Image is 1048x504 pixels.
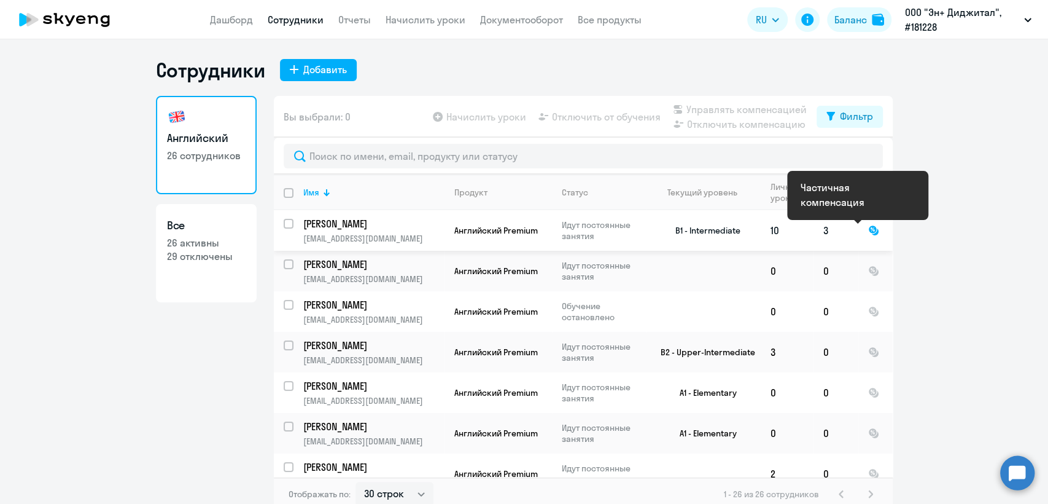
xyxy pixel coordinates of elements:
button: RU [747,7,788,32]
span: Вы выбрали: 0 [284,109,351,124]
h1: Сотрудники [156,58,265,82]
button: Фильтр [817,106,883,128]
p: [PERSON_NAME] [303,298,442,312]
span: Английский Premium [454,225,538,236]
input: Поиск по имени, email, продукту или статусу [284,144,883,168]
a: Все26 активны29 отключены [156,204,257,302]
span: 1 - 26 из 26 сотрудников [724,489,819,500]
a: Дашборд [210,14,253,26]
td: B1 - Intermediate [646,210,761,251]
p: [PERSON_NAME] [303,339,442,352]
p: [EMAIL_ADDRESS][DOMAIN_NAME] [303,476,444,487]
a: [PERSON_NAME] [303,460,444,474]
a: [PERSON_NAME] [303,420,444,433]
p: 26 сотрудников [167,149,246,162]
a: [PERSON_NAME] [303,298,444,312]
td: 0 [813,372,858,413]
div: Статус [562,187,646,198]
div: Добавить [303,62,347,77]
div: Статус [562,187,588,198]
div: Имя [303,187,319,198]
span: Английский Premium [454,266,538,277]
p: Идут постоянные занятия [562,382,646,404]
a: Все продукты [578,14,642,26]
td: A1 - Elementary [646,413,761,454]
p: Идут постоянные занятия [562,260,646,282]
span: RU [756,12,767,27]
a: Отчеты [338,14,371,26]
td: 0 [761,372,813,413]
p: [EMAIL_ADDRESS][DOMAIN_NAME] [303,314,444,325]
td: A1 - Elementary [646,372,761,413]
div: Продукт [454,187,487,198]
p: [PERSON_NAME] [303,379,442,393]
td: 0 [813,332,858,372]
a: [PERSON_NAME] [303,217,444,230]
p: 29 отключены [167,250,246,263]
td: 0 [813,291,858,332]
button: ООО "Эн+ Диджитал", #181228 [899,5,1038,34]
td: 2 [761,454,813,494]
h3: Английский [167,130,246,146]
h3: Все [167,218,246,234]
a: [PERSON_NAME] [303,258,444,271]
td: B2 - Upper-Intermediate [646,332,761,372]
p: [PERSON_NAME] [303,258,442,271]
div: Личные уроки [770,181,802,203]
div: Баланс [834,12,867,27]
p: Идут постоянные занятия [562,219,646,242]
div: Текущий уровень [656,187,760,198]
td: 0 [813,251,858,291]
p: [PERSON_NAME] [303,420,442,433]
div: Имя [303,187,444,198]
td: 0 [813,413,858,454]
span: Отображать по: [289,489,351,500]
p: [EMAIL_ADDRESS][DOMAIN_NAME] [303,233,444,244]
p: Обучение остановлено [562,301,646,323]
span: Английский Premium [454,468,538,479]
img: balance [872,14,884,26]
a: [PERSON_NAME] [303,379,444,393]
a: [PERSON_NAME] [303,339,444,352]
div: Текущий уровень [667,187,737,198]
p: ООО "Эн+ Диджитал", #181228 [905,5,1019,34]
td: 0 [761,291,813,332]
a: Английский26 сотрудников [156,96,257,194]
span: Английский Premium [454,306,538,317]
span: Английский Premium [454,387,538,398]
div: Фильтр [840,109,873,124]
td: 10 [761,210,813,251]
p: Идут постоянные занятия [562,463,646,485]
p: Идут постоянные занятия [562,422,646,444]
a: Сотрудники [268,14,324,26]
p: [PERSON_NAME] [303,217,442,230]
td: 0 [761,251,813,291]
td: 0 [761,413,813,454]
button: Балансbalance [827,7,891,32]
button: Добавить [280,59,357,81]
p: [EMAIL_ADDRESS][DOMAIN_NAME] [303,436,444,447]
td: 0 [813,454,858,494]
p: 26 активны [167,236,246,250]
td: 3 [761,332,813,372]
span: Английский Premium [454,428,538,439]
img: english [167,107,187,127]
a: Документооборот [480,14,563,26]
a: Начислить уроки [386,14,465,26]
p: [EMAIL_ADDRESS][DOMAIN_NAME] [303,395,444,406]
td: 3 [813,210,858,251]
div: Продукт [454,187,551,198]
div: Частичная компенсация [801,180,915,210]
p: [PERSON_NAME] [303,460,442,474]
span: Английский Premium [454,347,538,358]
div: Личные уроки [770,181,813,203]
p: [EMAIL_ADDRESS][DOMAIN_NAME] [303,274,444,285]
p: [EMAIL_ADDRESS][DOMAIN_NAME] [303,355,444,366]
p: Идут постоянные занятия [562,341,646,363]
